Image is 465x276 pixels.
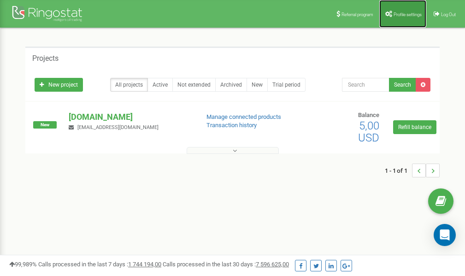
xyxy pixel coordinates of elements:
[393,120,436,134] a: Refill balance
[256,261,289,268] u: 7 596 625,00
[110,78,148,92] a: All projects
[358,119,379,144] span: 5,00 USD
[69,111,191,123] p: [DOMAIN_NAME]
[206,122,257,129] a: Transaction history
[172,78,216,92] a: Not extended
[206,113,281,120] a: Manage connected products
[215,78,247,92] a: Archived
[342,78,389,92] input: Search
[341,12,373,17] span: Referral program
[389,78,416,92] button: Search
[441,12,456,17] span: Log Out
[77,124,159,130] span: [EMAIL_ADDRESS][DOMAIN_NAME]
[434,224,456,246] div: Open Intercom Messenger
[35,78,83,92] a: New project
[38,261,161,268] span: Calls processed in the last 7 days :
[267,78,306,92] a: Trial period
[32,54,59,63] h5: Projects
[147,78,173,92] a: Active
[358,112,379,118] span: Balance
[394,12,422,17] span: Profile settings
[128,261,161,268] u: 1 744 194,00
[33,121,57,129] span: New
[385,154,440,187] nav: ...
[9,261,37,268] span: 99,989%
[385,164,412,177] span: 1 - 1 of 1
[247,78,268,92] a: New
[163,261,289,268] span: Calls processed in the last 30 days :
